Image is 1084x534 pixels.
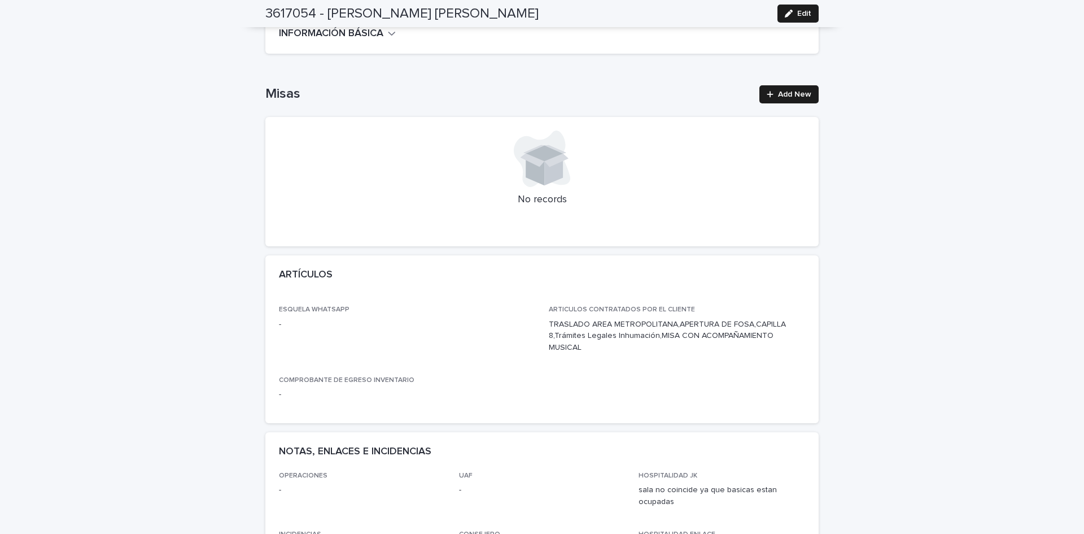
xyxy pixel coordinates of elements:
[279,194,805,206] p: No records
[265,86,753,102] h1: Misas
[279,319,535,331] p: -
[639,472,697,479] span: HOSPITALIDAD JK
[797,10,811,18] span: Edit
[279,484,445,496] p: -
[549,306,695,313] span: ARTICULOS CONTRATADOS POR EL CLIENTE
[279,28,383,40] h2: INFORMACIÓN BÁSICA
[279,269,333,281] h2: ARTÍCULOS
[279,377,414,384] span: COMPROBANTE DE EGRESO INVENTARIO
[459,472,473,479] span: UAF
[279,446,431,458] h2: NOTAS, ENLACES E INCIDENCIAS
[459,484,626,496] p: -
[279,472,327,479] span: OPERACIONES
[265,6,539,22] h2: 3617054 - [PERSON_NAME] [PERSON_NAME]
[778,90,811,98] span: Add New
[279,306,349,313] span: ESQUELA WHATSAPP
[639,484,805,508] p: sala no coincide ya que basicas estan ocupadas
[777,5,819,23] button: Edit
[759,85,819,103] a: Add New
[549,319,805,354] p: TRASLADO AREA METROPOLITANA,APERTURA DE FOSA,CAPILLA 8,Trámites Legales Inhumación,MISA CON ACOMP...
[279,28,396,40] button: INFORMACIÓN BÁSICA
[279,389,535,401] p: -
